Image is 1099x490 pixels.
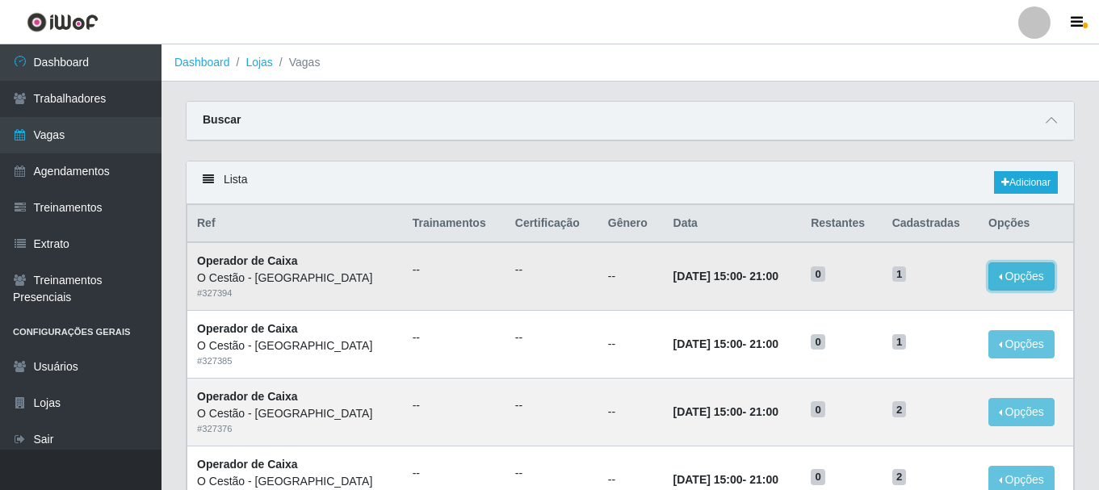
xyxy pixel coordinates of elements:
[187,205,403,243] th: Ref
[598,205,664,243] th: Gênero
[187,161,1074,204] div: Lista
[749,405,778,418] time: 21:00
[197,322,298,335] strong: Operador de Caixa
[413,397,496,414] ul: --
[892,469,907,485] span: 2
[892,334,907,350] span: 1
[673,337,743,350] time: [DATE] 15:00
[598,242,664,310] td: --
[988,262,1055,291] button: Opções
[161,44,1099,82] nav: breadcrumb
[994,171,1058,194] a: Adicionar
[197,337,393,354] div: O Cestão - [GEOGRAPHIC_DATA]
[673,473,778,486] strong: -
[988,330,1055,358] button: Opções
[515,465,589,482] ul: --
[811,401,825,417] span: 0
[413,465,496,482] ul: --
[197,390,298,403] strong: Operador de Caixa
[245,56,272,69] a: Lojas
[749,270,778,283] time: 21:00
[203,113,241,126] strong: Buscar
[673,270,778,283] strong: -
[413,262,496,279] ul: --
[598,311,664,379] td: --
[988,398,1055,426] button: Opções
[673,405,778,418] strong: -
[197,473,393,490] div: O Cestão - [GEOGRAPHIC_DATA]
[197,422,393,436] div: # 327376
[749,337,778,350] time: 21:00
[664,205,802,243] th: Data
[979,205,1074,243] th: Opções
[197,254,298,267] strong: Operador de Caixa
[515,329,589,346] ul: --
[892,266,907,283] span: 1
[197,405,393,422] div: O Cestão - [GEOGRAPHIC_DATA]
[515,262,589,279] ul: --
[801,205,882,243] th: Restantes
[27,12,99,32] img: CoreUI Logo
[749,473,778,486] time: 21:00
[515,397,589,414] ul: --
[673,473,743,486] time: [DATE] 15:00
[273,54,321,71] li: Vagas
[174,56,230,69] a: Dashboard
[598,378,664,446] td: --
[197,354,393,368] div: # 327385
[413,329,496,346] ul: --
[197,287,393,300] div: # 327394
[197,458,298,471] strong: Operador de Caixa
[403,205,505,243] th: Trainamentos
[673,337,778,350] strong: -
[673,405,743,418] time: [DATE] 15:00
[811,266,825,283] span: 0
[892,401,907,417] span: 2
[811,469,825,485] span: 0
[197,270,393,287] div: O Cestão - [GEOGRAPHIC_DATA]
[505,205,598,243] th: Certificação
[673,270,743,283] time: [DATE] 15:00
[811,334,825,350] span: 0
[883,205,979,243] th: Cadastradas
